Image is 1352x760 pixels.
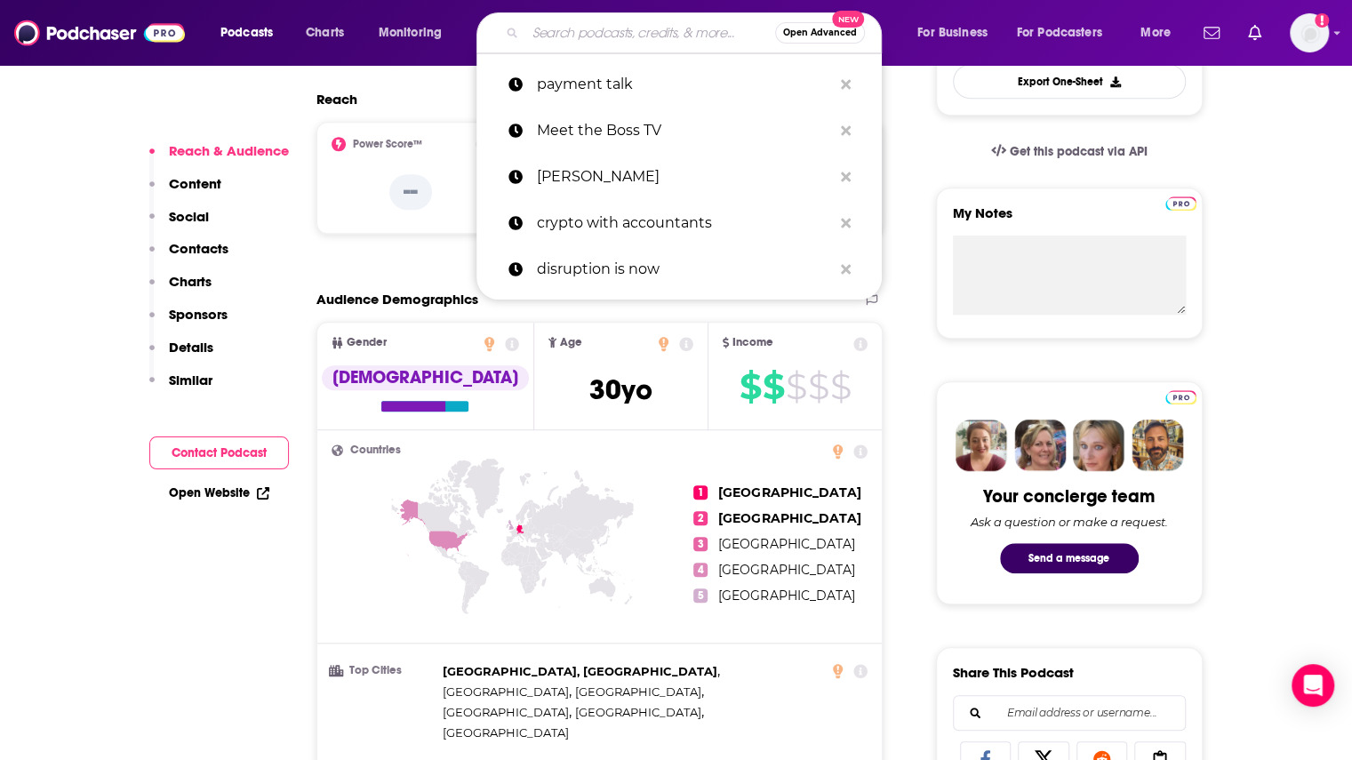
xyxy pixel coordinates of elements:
span: For Podcasters [1017,20,1102,45]
img: Podchaser Pro [1165,196,1196,211]
p: Charts [169,273,212,290]
span: [GEOGRAPHIC_DATA] [718,562,854,578]
p: Similar [169,372,212,388]
h3: Share This Podcast [953,664,1074,681]
span: Get this podcast via API [1009,144,1147,159]
p: payment talk [537,61,832,108]
label: My Notes [953,204,1186,236]
p: crypto with accountants [537,200,832,246]
span: [GEOGRAPHIC_DATA] [443,684,569,699]
img: Jon Profile [1132,420,1183,471]
span: [GEOGRAPHIC_DATA] [443,705,569,719]
span: 2 [693,511,708,525]
p: Contacts [169,240,228,257]
span: $ [786,372,806,401]
h2: Power Score™ [353,138,422,150]
span: , [443,682,572,702]
span: $ [740,372,761,401]
button: open menu [905,19,1010,47]
span: Charts [306,20,344,45]
a: disruption is now [476,246,882,292]
span: Countries [350,444,401,456]
span: 30 yo [589,372,652,407]
span: [GEOGRAPHIC_DATA] [575,705,701,719]
span: $ [808,372,828,401]
span: 4 [693,563,708,577]
a: Show notifications dropdown [1196,18,1227,48]
h2: Audience Demographics [316,291,478,308]
span: [GEOGRAPHIC_DATA] [575,684,701,699]
span: $ [763,372,784,401]
span: , [575,702,704,723]
a: Show notifications dropdown [1241,18,1268,48]
div: Search podcasts, credits, & more... [493,12,899,53]
div: Your concierge team [983,485,1155,508]
input: Email address or username... [968,696,1171,730]
span: [GEOGRAPHIC_DATA] [718,484,860,500]
img: Sydney Profile [956,420,1007,471]
span: Income [732,337,773,348]
span: Open Advanced [783,28,857,37]
div: [DEMOGRAPHIC_DATA] [322,365,529,390]
span: Age [560,337,582,348]
button: Sponsors [149,306,228,339]
span: , [443,661,720,682]
p: Sponsors [169,306,228,323]
img: Podchaser Pro [1165,390,1196,404]
span: 3 [693,537,708,551]
p: Victor Hugo Duek [537,154,832,200]
span: [GEOGRAPHIC_DATA] [718,588,854,604]
img: Barbara Profile [1014,420,1066,471]
span: [GEOGRAPHIC_DATA], [GEOGRAPHIC_DATA] [443,664,717,678]
button: open menu [1128,19,1193,47]
p: Details [169,339,213,356]
span: 1 [693,485,708,500]
p: Reach & Audience [169,142,289,159]
h3: Top Cities [332,665,436,676]
span: [GEOGRAPHIC_DATA] [718,536,854,552]
button: open menu [208,19,296,47]
button: Reach & Audience [149,142,289,175]
span: [GEOGRAPHIC_DATA] [443,725,569,740]
button: Similar [149,372,212,404]
span: $ [830,372,851,401]
button: Details [149,339,213,372]
button: Open AdvancedNew [775,22,865,44]
span: 5 [693,588,708,603]
button: Charts [149,273,212,306]
img: Podchaser - Follow, Share and Rate Podcasts [14,16,185,50]
a: Pro website [1165,194,1196,211]
span: , [575,682,704,702]
span: Monitoring [379,20,442,45]
span: For Business [917,20,988,45]
svg: Add a profile image [1315,13,1329,28]
span: , [443,702,572,723]
button: Content [149,175,221,208]
span: [GEOGRAPHIC_DATA] [718,510,860,526]
a: Meet the Boss TV [476,108,882,154]
a: Open Website [169,485,269,500]
div: Search followers [953,695,1186,731]
button: Export One-Sheet [953,64,1186,99]
button: open menu [1005,19,1128,47]
h2: Reach [316,91,357,108]
span: More [1140,20,1171,45]
span: New [832,11,864,28]
p: Social [169,208,209,225]
button: Contact Podcast [149,436,289,469]
a: crypto with accountants [476,200,882,246]
p: -- [389,174,432,210]
a: Charts [294,19,355,47]
button: Social [149,208,209,241]
button: Send a message [1000,543,1139,573]
button: Contacts [149,240,228,273]
a: Get this podcast via API [977,130,1162,173]
img: User Profile [1290,13,1329,52]
span: Gender [347,337,387,348]
p: disruption is now [537,246,832,292]
span: Logged in as cmand-s [1290,13,1329,52]
div: Ask a question or make a request. [971,515,1168,529]
div: Open Intercom Messenger [1292,664,1334,707]
img: Jules Profile [1073,420,1124,471]
p: Meet the Boss TV [537,108,832,154]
